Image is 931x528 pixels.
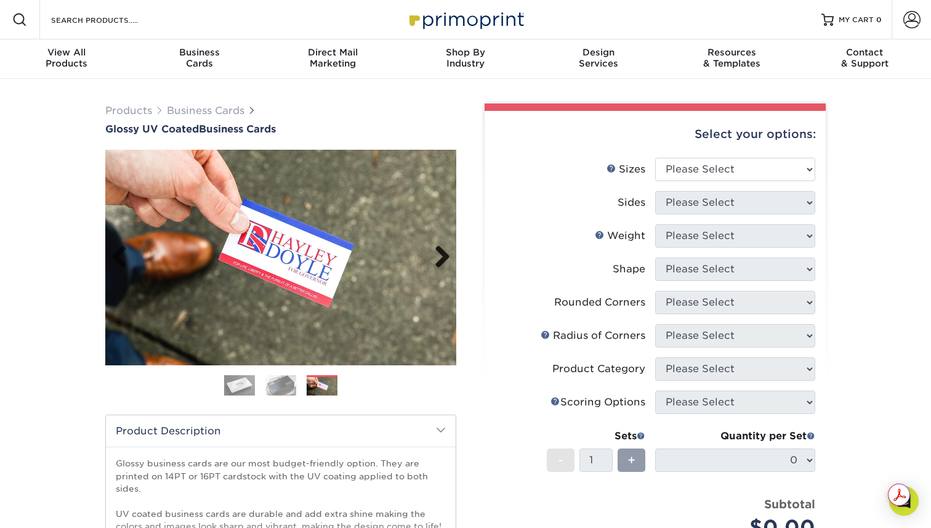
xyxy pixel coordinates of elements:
[764,497,815,511] strong: Subtotal
[665,47,798,58] span: Resources
[798,47,931,58] span: Contact
[105,105,152,116] a: Products
[665,39,798,79] a: Resources& Templates
[494,111,816,158] div: Select your options:
[106,415,456,447] h2: Product Description
[532,47,665,58] span: Design
[876,15,882,24] span: 0
[798,39,931,79] a: Contact& Support
[665,47,798,69] div: & Templates
[541,328,645,343] div: Radius of Corners
[607,162,645,177] div: Sizes
[552,362,645,376] div: Product Category
[798,47,931,69] div: & Support
[399,39,532,79] a: Shop ByIndustry
[105,123,456,135] a: Glossy UV CoatedBusiness Cards
[167,105,244,116] a: Business Cards
[50,12,170,27] input: SEARCH PRODUCTS.....
[133,39,266,79] a: BusinessCards
[618,195,645,210] div: Sides
[627,451,635,469] span: +
[105,123,456,135] h1: Business Cards
[399,47,532,58] span: Shop By
[265,375,296,396] img: Business Cards 02
[532,47,665,69] div: Services
[404,6,527,33] img: Primoprint
[133,47,266,58] span: Business
[266,47,399,58] span: Direct Mail
[105,150,456,365] img: Glossy UV Coated 03
[105,123,199,135] span: Glossy UV Coated
[532,39,665,79] a: DesignServices
[224,370,255,401] img: Business Cards 01
[266,47,399,69] div: Marketing
[550,395,645,410] div: Scoring Options
[133,47,266,69] div: Cards
[655,429,815,444] div: Quantity per Set
[613,262,645,277] div: Shape
[266,39,399,79] a: Direct MailMarketing
[3,490,105,524] iframe: Google Customer Reviews
[307,377,337,396] img: Business Cards 03
[595,229,645,243] div: Weight
[547,429,645,444] div: Sets
[554,295,645,310] div: Rounded Corners
[558,451,563,469] span: -
[399,47,532,69] div: Industry
[839,15,874,25] span: MY CART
